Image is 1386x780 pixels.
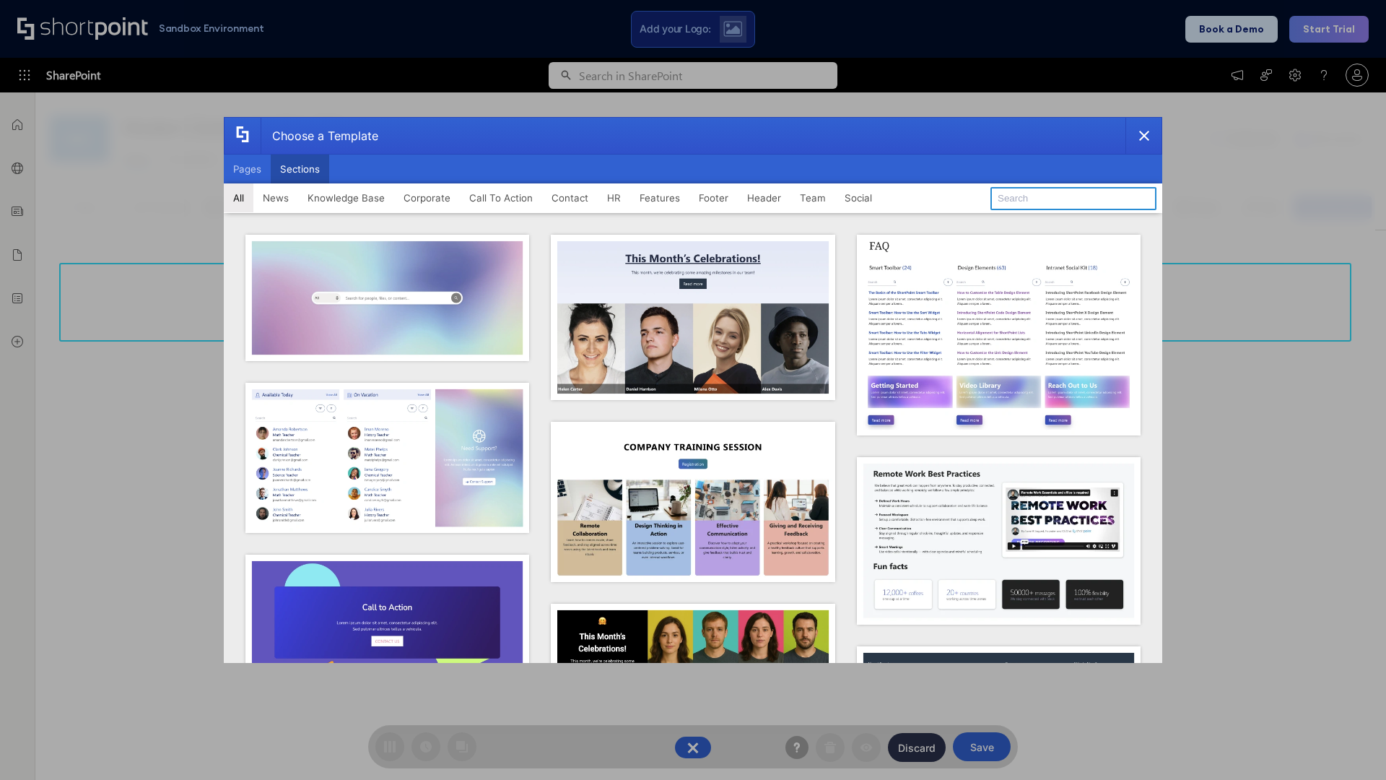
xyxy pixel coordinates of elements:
[689,183,738,212] button: Footer
[261,118,378,154] div: Choose a Template
[630,183,689,212] button: Features
[394,183,460,212] button: Corporate
[298,183,394,212] button: Knowledge Base
[1126,612,1386,780] iframe: Chat Widget
[224,117,1162,663] div: template selector
[738,183,790,212] button: Header
[253,183,298,212] button: News
[835,183,881,212] button: Social
[271,155,329,183] button: Sections
[460,183,542,212] button: Call To Action
[790,183,835,212] button: Team
[542,183,598,212] button: Contact
[224,155,271,183] button: Pages
[990,187,1156,210] input: Search
[224,183,253,212] button: All
[598,183,630,212] button: HR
